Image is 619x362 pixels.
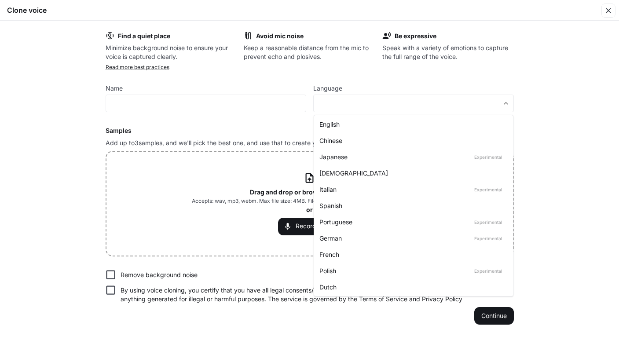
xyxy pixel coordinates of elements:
[319,152,504,161] div: Japanese
[319,217,504,227] div: Portuguese
[319,201,504,210] div: Spanish
[472,153,504,161] p: Experimental
[319,185,504,194] div: Italian
[319,234,504,243] div: German
[472,186,504,194] p: Experimental
[472,218,504,226] p: Experimental
[319,282,504,292] div: Dutch
[319,266,504,275] div: Polish
[472,234,504,242] p: Experimental
[319,250,504,259] div: French
[319,136,504,145] div: Chinese
[319,168,504,178] div: [DEMOGRAPHIC_DATA]
[319,120,504,129] div: English
[472,267,504,275] p: Experimental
